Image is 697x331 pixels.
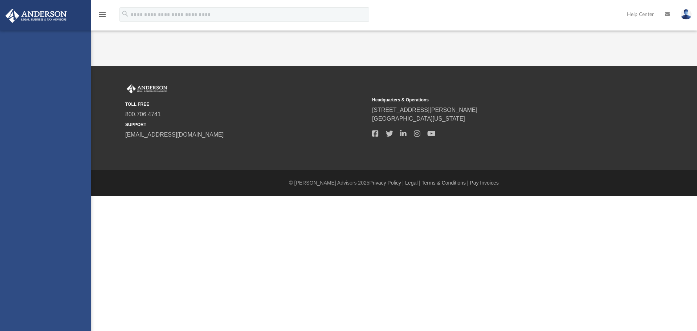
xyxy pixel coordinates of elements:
img: Anderson Advisors Platinum Portal [125,84,169,94]
i: menu [98,10,107,19]
small: SUPPORT [125,121,367,128]
a: Privacy Policy | [370,180,404,186]
small: TOLL FREE [125,101,367,108]
a: Terms & Conditions | [422,180,469,186]
a: [STREET_ADDRESS][PERSON_NAME] [372,107,477,113]
a: menu [98,14,107,19]
img: User Pic [681,9,692,20]
small: Headquarters & Operations [372,97,614,103]
a: Legal | [405,180,420,186]
img: Anderson Advisors Platinum Portal [3,9,69,23]
a: [GEOGRAPHIC_DATA][US_STATE] [372,116,465,122]
a: [EMAIL_ADDRESS][DOMAIN_NAME] [125,132,224,138]
a: 800.706.4741 [125,111,161,117]
i: search [121,10,129,18]
a: Pay Invoices [470,180,498,186]
div: © [PERSON_NAME] Advisors 2025 [91,179,697,187]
